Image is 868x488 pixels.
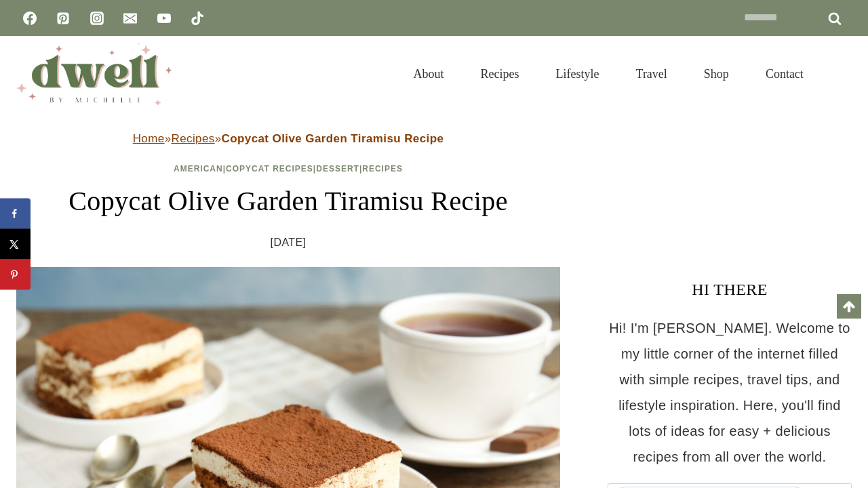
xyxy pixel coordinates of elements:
a: Pinterest [50,5,77,32]
a: Email [117,5,144,32]
time: [DATE] [271,232,307,253]
button: View Search Form [829,62,852,85]
a: Lifestyle [538,50,618,98]
a: YouTube [151,5,178,32]
a: Contact [747,50,822,98]
h1: Copycat Olive Garden Tiramisu Recipe [16,181,560,222]
a: Home [133,132,165,145]
a: Copycat Recipes [226,164,313,174]
a: Recipes [462,50,538,98]
img: DWELL by michelle [16,43,172,105]
a: Travel [618,50,686,98]
a: Shop [686,50,747,98]
a: Recipes [362,164,403,174]
span: » » [133,132,444,145]
p: Hi! I'm [PERSON_NAME]. Welcome to my little corner of the internet filled with simple recipes, tr... [608,315,852,470]
strong: Copycat Olive Garden Tiramisu Recipe [222,132,444,145]
a: Recipes [171,132,214,145]
h3: HI THERE [608,277,852,302]
a: Scroll to top [837,294,861,319]
a: Instagram [83,5,111,32]
a: Facebook [16,5,43,32]
a: American [174,164,223,174]
a: TikTok [184,5,211,32]
span: | | | [174,164,403,174]
nav: Primary Navigation [395,50,822,98]
a: About [395,50,462,98]
a: Dessert [316,164,359,174]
